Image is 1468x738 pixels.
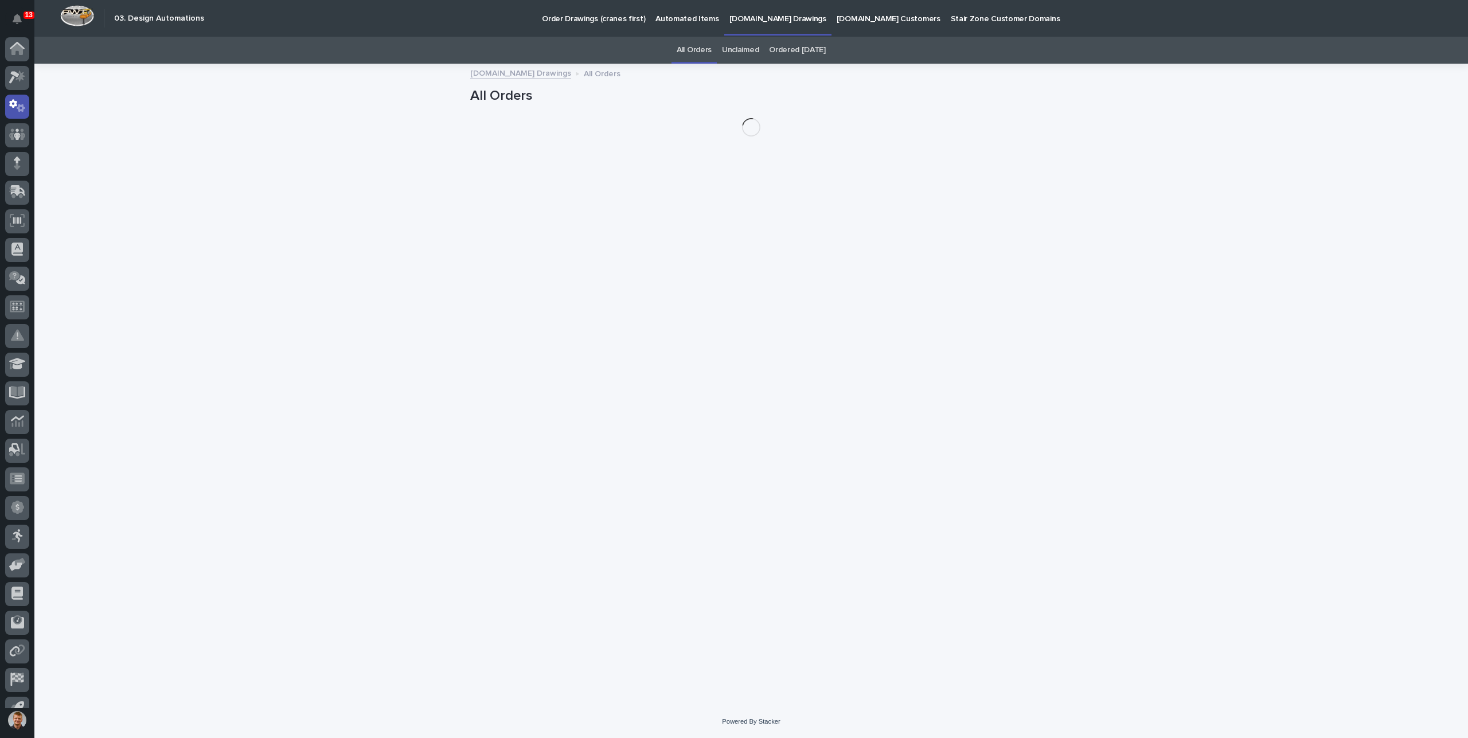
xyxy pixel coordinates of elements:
[5,708,29,732] button: users-avatar
[677,37,712,64] a: All Orders
[470,66,571,79] a: [DOMAIN_NAME] Drawings
[584,67,620,79] p: All Orders
[5,7,29,31] button: Notifications
[722,37,759,64] a: Unclaimed
[114,14,204,24] h2: 03. Design Automations
[60,5,94,26] img: Workspace Logo
[25,11,33,19] p: 13
[769,37,826,64] a: Ordered [DATE]
[470,88,1032,104] h1: All Orders
[722,718,780,725] a: Powered By Stacker
[14,14,29,32] div: Notifications13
